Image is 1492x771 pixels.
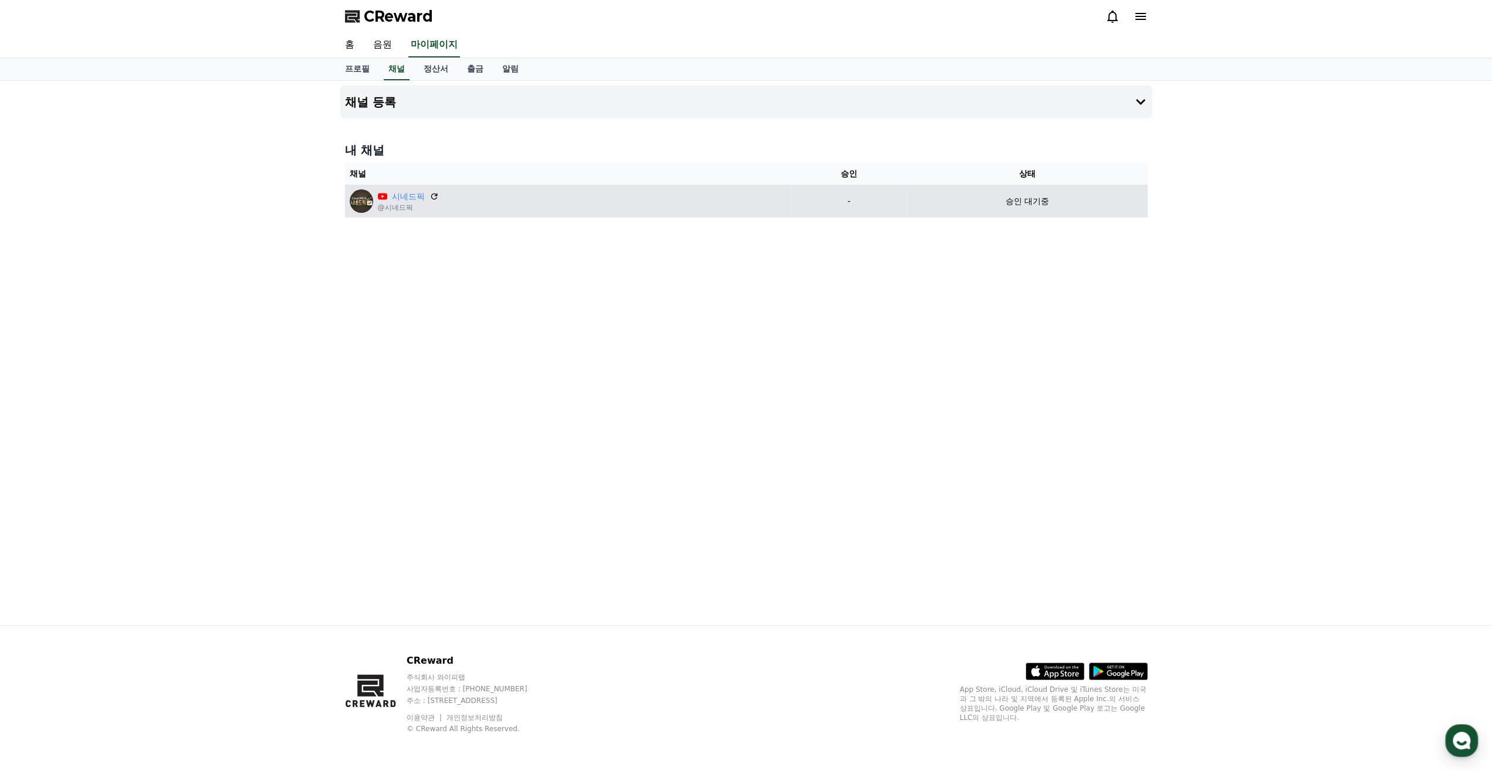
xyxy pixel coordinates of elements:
p: 승인 대기중 [1006,195,1049,208]
p: 사업자등록번호 : [PHONE_NUMBER] [407,684,550,694]
span: 대화 [107,390,121,399]
a: 대화 [77,372,151,401]
a: CReward [345,7,433,26]
a: 개인정보처리방침 [446,714,503,722]
a: 채널 [384,58,410,80]
p: CReward [407,654,550,668]
h4: 채널 등록 [345,96,396,108]
p: - [795,195,902,208]
p: 주소 : [STREET_ADDRESS] [407,696,550,705]
a: 홈 [336,33,364,57]
p: App Store, iCloud, iCloud Drive 및 iTunes Store는 미국과 그 밖의 나라 및 지역에서 등록된 Apple Inc.의 서비스 상표입니다. Goo... [960,685,1148,722]
span: 설정 [181,389,195,399]
img: 시네드픽 [350,189,373,213]
a: 홈 [4,372,77,401]
a: 시네드픽 [392,191,425,203]
p: @시네드픽 [378,203,439,212]
p: © CReward All Rights Reserved. [407,724,550,733]
a: 마이페이지 [408,33,460,57]
a: 알림 [493,58,528,80]
a: 이용약관 [407,714,444,722]
th: 채널 [345,163,791,185]
th: 승인 [790,163,907,185]
a: 출금 [458,58,493,80]
a: 음원 [364,33,401,57]
th: 상태 [907,163,1147,185]
a: 설정 [151,372,225,401]
h4: 내 채널 [345,142,1148,158]
p: 주식회사 와이피랩 [407,672,550,682]
a: 정산서 [414,58,458,80]
a: 프로필 [336,58,379,80]
button: 채널 등록 [340,86,1152,118]
span: CReward [364,7,433,26]
span: 홈 [37,389,44,399]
